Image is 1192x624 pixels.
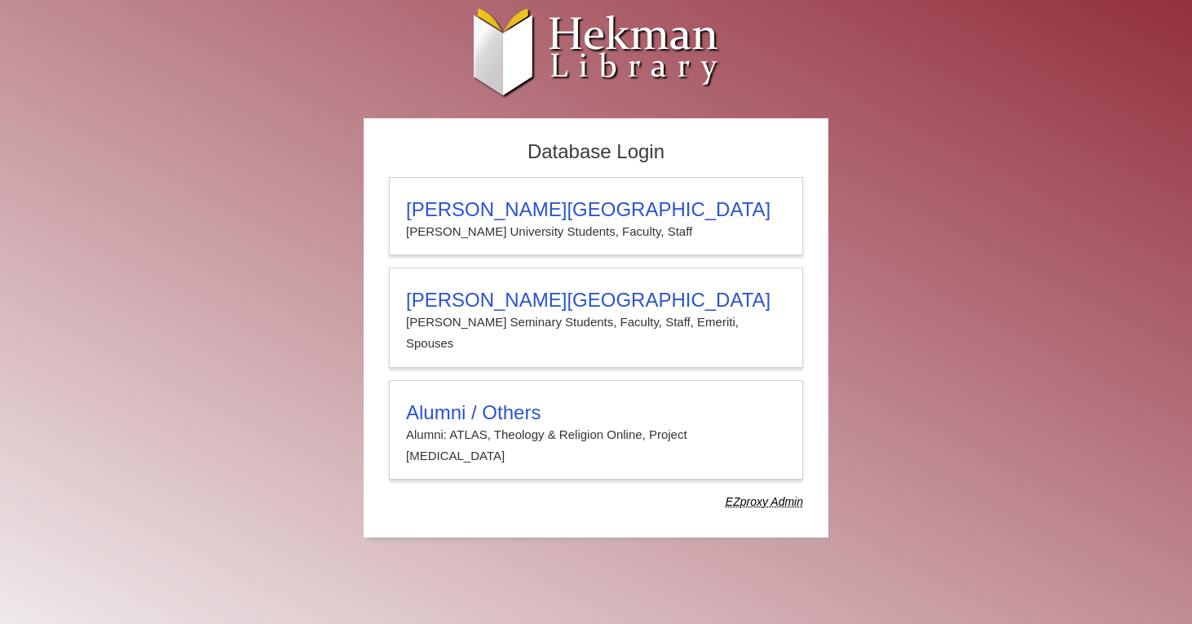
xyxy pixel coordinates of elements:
h3: [PERSON_NAME][GEOGRAPHIC_DATA] [406,198,786,221]
a: [PERSON_NAME][GEOGRAPHIC_DATA][PERSON_NAME] Seminary Students, Faculty, Staff, Emeriti, Spouses [389,268,803,368]
h2: Database Login [381,135,811,169]
h3: Alumni / Others [406,401,786,424]
summary: Alumni / OthersAlumni: ATLAS, Theology & Religion Online, Project [MEDICAL_DATA] [406,401,786,467]
dfn: Use Alumni login [726,495,803,508]
a: [PERSON_NAME][GEOGRAPHIC_DATA][PERSON_NAME] University Students, Faculty, Staff [389,177,803,255]
h3: [PERSON_NAME][GEOGRAPHIC_DATA] [406,289,786,312]
p: [PERSON_NAME] University Students, Faculty, Staff [406,221,786,242]
p: Alumni: ATLAS, Theology & Religion Online, Project [MEDICAL_DATA] [406,424,786,467]
p: [PERSON_NAME] Seminary Students, Faculty, Staff, Emeriti, Spouses [406,312,786,355]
